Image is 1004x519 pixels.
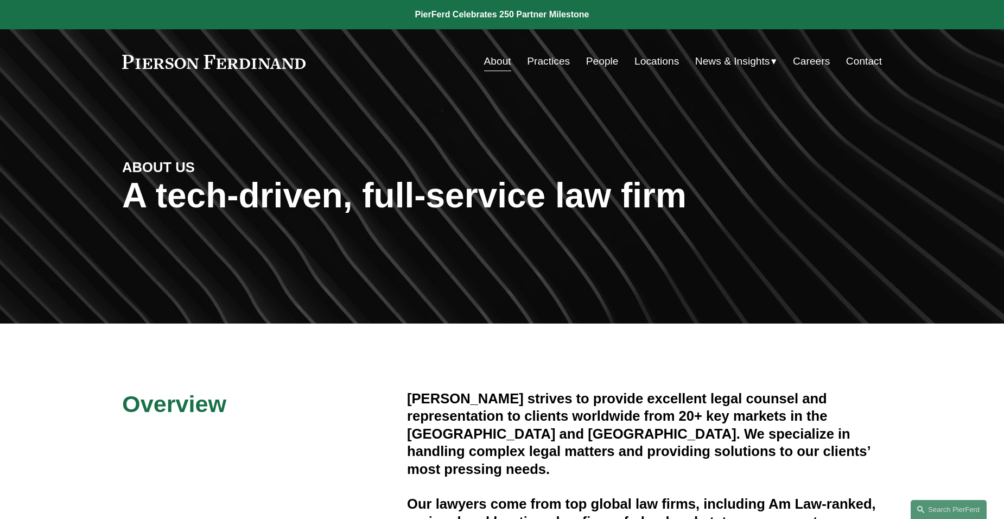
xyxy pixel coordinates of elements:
a: Locations [634,51,679,72]
span: Overview [122,391,226,417]
a: folder dropdown [695,51,777,72]
h1: A tech-driven, full-service law firm [122,176,882,216]
span: News & Insights [695,52,770,71]
strong: ABOUT US [122,160,195,175]
a: People [586,51,619,72]
a: Search this site [911,500,987,519]
h4: [PERSON_NAME] strives to provide excellent legal counsel and representation to clients worldwide ... [407,390,882,478]
a: Careers [793,51,830,72]
a: Contact [846,51,882,72]
a: About [484,51,511,72]
a: Practices [527,51,570,72]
